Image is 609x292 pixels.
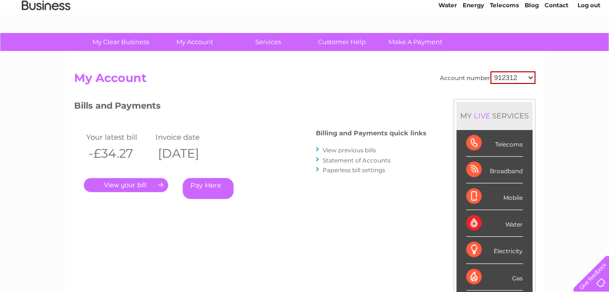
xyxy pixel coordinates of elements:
div: Water [466,210,523,237]
a: Energy [463,41,484,49]
a: . [84,178,168,192]
h2: My Account [74,71,535,90]
div: Clear Business is a trading name of Verastar Limited (registered in [GEOGRAPHIC_DATA] No. 3667643... [76,5,534,47]
div: Broadband [466,157,523,183]
div: LIVE [472,111,492,120]
td: Your latest bill [84,130,154,144]
h3: Bills and Payments [74,99,426,116]
td: Invoice date [153,130,223,144]
a: Contact [545,41,568,49]
div: MY SERVICES [456,102,532,130]
a: Statement of Accounts [323,157,390,164]
a: Telecoms [490,41,519,49]
a: Pay Here [183,178,234,199]
th: -£34.27 [84,144,154,163]
a: Customer Help [302,33,382,51]
a: Make A Payment [375,33,455,51]
a: Blog [525,41,539,49]
a: View previous bills [323,146,376,154]
div: Electricity [466,237,523,263]
div: Account number [440,71,535,84]
a: Paperless bill settings [323,166,385,174]
img: logo.png [21,25,71,55]
a: My Account [155,33,234,51]
h4: Billing and Payments quick links [316,130,426,137]
a: Log out [577,41,600,49]
a: Services [228,33,308,51]
a: 0333 014 3131 [426,5,493,17]
a: Water [438,41,457,49]
a: My Clear Business [81,33,161,51]
div: Gas [466,264,523,291]
div: Telecoms [466,130,523,157]
th: [DATE] [153,144,223,163]
div: Mobile [466,183,523,210]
